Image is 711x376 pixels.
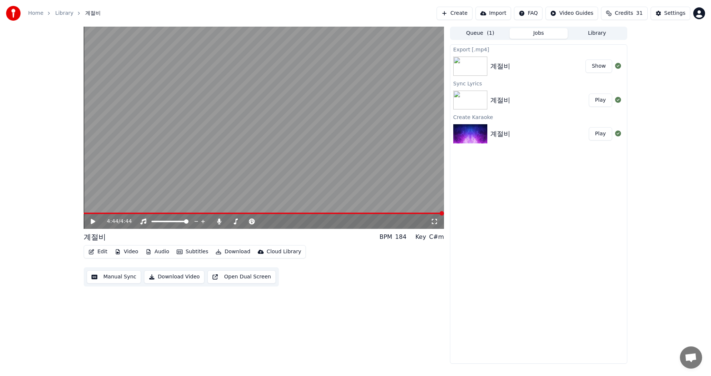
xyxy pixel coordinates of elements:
button: Subtitles [174,247,211,257]
button: Jobs [510,28,568,39]
div: Settings [664,10,685,17]
button: Edit [86,247,110,257]
button: Video [112,247,141,257]
a: Home [28,10,43,17]
button: Queue [451,28,510,39]
div: Key [415,233,426,241]
div: 계절비 [490,61,510,71]
button: Audio [143,247,172,257]
button: FAQ [514,7,543,20]
nav: breadcrumb [28,10,101,17]
button: Library [568,28,626,39]
button: Video Guides [545,7,598,20]
div: Export [.mp4] [450,45,627,54]
button: Create [437,7,473,20]
div: C#m [429,233,444,241]
a: 채팅 열기 [680,346,702,369]
span: 계절비 [85,10,101,17]
button: Credits31 [601,7,647,20]
span: 4:44 [120,218,132,225]
button: Play [589,94,612,107]
div: 184 [395,233,407,241]
img: youka [6,6,21,21]
div: 계절비 [490,95,510,105]
button: Download [213,247,253,257]
button: Open Dual Screen [207,270,276,284]
div: Sync Lyrics [450,79,627,88]
a: Library [55,10,73,17]
div: 계절비 [490,129,510,139]
div: / [107,218,125,225]
span: 31 [636,10,643,17]
span: ( 1 ) [487,30,494,37]
button: Show [585,60,612,73]
button: Settings [651,7,690,20]
span: 4:44 [107,218,118,225]
div: BPM [380,233,392,241]
div: Create Karaoke [450,112,627,121]
button: Manual Sync [87,270,141,284]
div: Cloud Library [267,248,301,255]
button: Download Video [144,270,204,284]
button: Import [475,7,511,20]
span: Credits [615,10,633,17]
div: 계절비 [84,232,106,242]
button: Play [589,127,612,140]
